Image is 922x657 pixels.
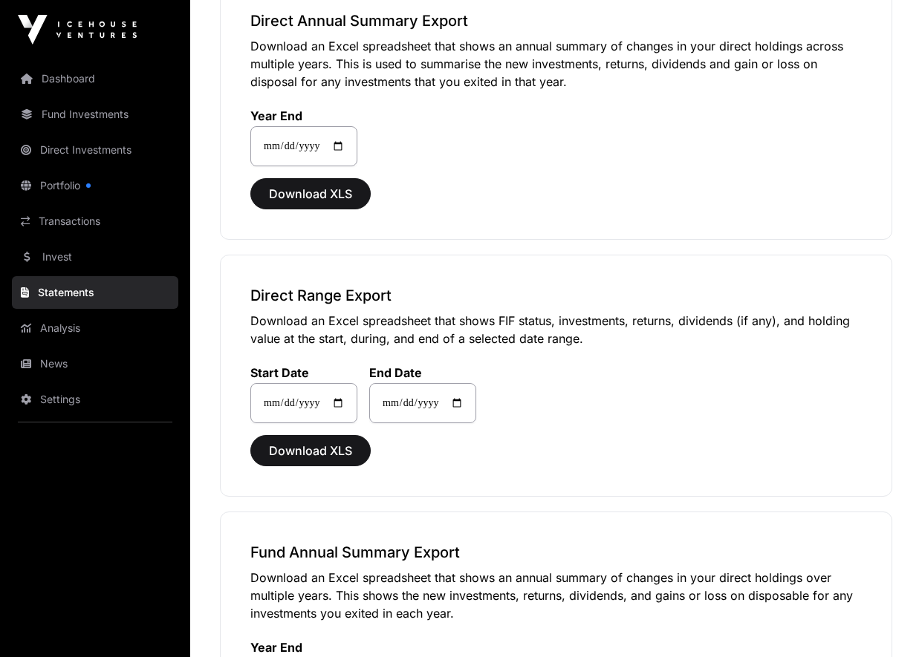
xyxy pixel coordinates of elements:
label: Year End [250,108,357,123]
a: Portfolio [12,169,178,202]
p: Download an Excel spreadsheet that shows FIF status, investments, returns, dividends (if any), an... [250,312,862,347]
label: Year End [250,640,357,655]
a: Transactions [12,205,178,238]
h3: Direct Range Export [250,285,862,306]
a: Direct Investments [12,134,178,166]
label: End Date [369,365,476,380]
h3: Fund Annual Summary Export [250,542,862,563]
button: Download XLS [250,178,371,209]
a: Statements [12,276,178,309]
label: Start Date [250,365,357,380]
button: Download XLS [250,435,371,466]
span: Download XLS [269,185,352,203]
iframe: Chat Widget [848,586,922,657]
p: Download an Excel spreadsheet that shows an annual summary of changes in your direct holdings ove... [250,569,862,622]
span: Download XLS [269,442,352,460]
p: Download an Excel spreadsheet that shows an annual summary of changes in your direct holdings acr... [250,37,862,91]
a: Invest [12,241,178,273]
img: Icehouse Ventures Logo [18,15,137,45]
a: Settings [12,383,178,416]
h3: Direct Annual Summary Export [250,10,862,31]
a: Dashboard [12,62,178,95]
a: Fund Investments [12,98,178,131]
a: News [12,347,178,380]
a: Analysis [12,312,178,344]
